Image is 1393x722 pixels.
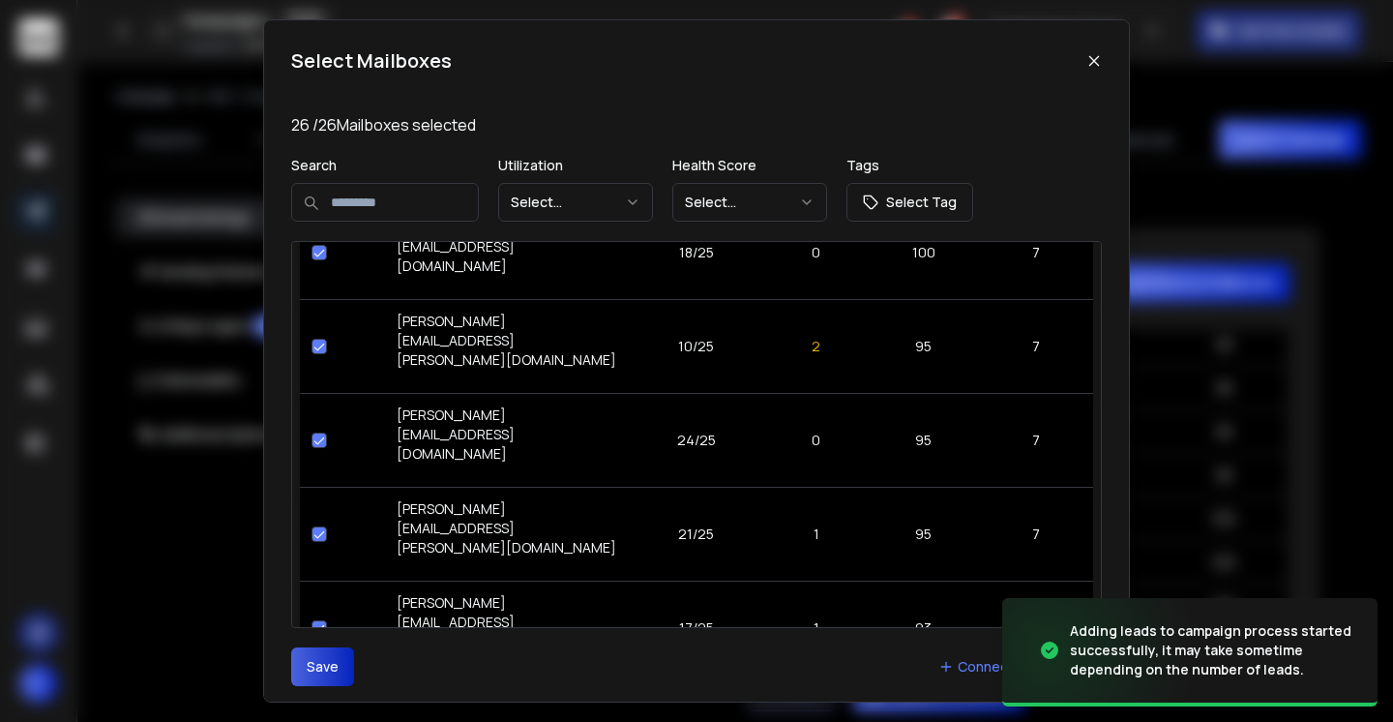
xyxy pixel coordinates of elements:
[846,183,973,222] button: Select Tag
[672,156,827,175] p: Health Score
[846,156,973,175] p: Tags
[978,205,1093,299] td: 7
[1002,593,1196,708] img: image
[291,156,479,175] p: Search
[291,47,452,75] h1: Select Mailboxes
[1070,621,1354,679] div: Adding leads to campaign process started successfully, it may take sometime depending on the numb...
[869,205,978,299] td: 100
[291,113,1102,136] p: 26 / 26 Mailboxes selected
[498,156,653,175] p: Utilization
[397,218,617,276] p: [PERSON_NAME][EMAIL_ADDRESS][DOMAIN_NAME]
[672,183,827,222] button: Select...
[498,183,653,222] button: Select...
[629,205,763,299] td: 18/25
